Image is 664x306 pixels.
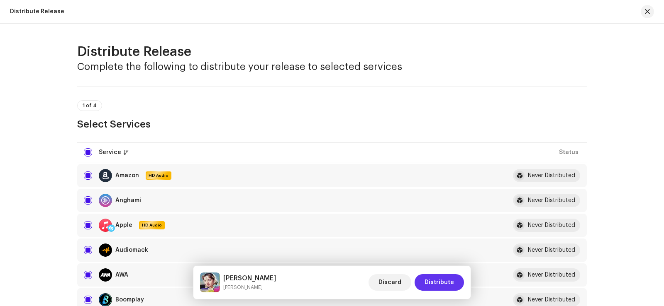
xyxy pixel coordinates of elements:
[528,247,575,253] div: Never Distributed
[115,198,141,203] div: Anghami
[146,173,171,178] span: HD Audio
[77,118,587,131] h3: Select Services
[223,283,276,292] small: BADALAA FARYAD
[115,222,132,228] div: Apple
[223,273,276,283] h5: BADALAA FARYAD
[83,103,97,108] span: 1 of 4
[528,272,575,278] div: Never Distributed
[528,173,575,178] div: Never Distributed
[115,297,144,303] div: Boomplay
[528,222,575,228] div: Never Distributed
[115,272,128,278] div: AWA
[115,173,139,178] div: Amazon
[77,43,587,60] h2: Distribute Release
[528,198,575,203] div: Never Distributed
[200,272,220,292] img: a56c3431-e4e9-43e4-afbe-1d4b5f7f46e6
[528,297,575,303] div: Never Distributed
[77,60,587,73] h3: Complete the following to distribute your release to selected services
[425,274,454,291] span: Distribute
[140,222,164,228] span: HD Audio
[378,274,401,291] span: Discard
[415,274,464,291] button: Distribute
[115,247,148,253] div: Audiomack
[10,8,64,15] div: Distribute Release
[369,274,411,291] button: Discard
